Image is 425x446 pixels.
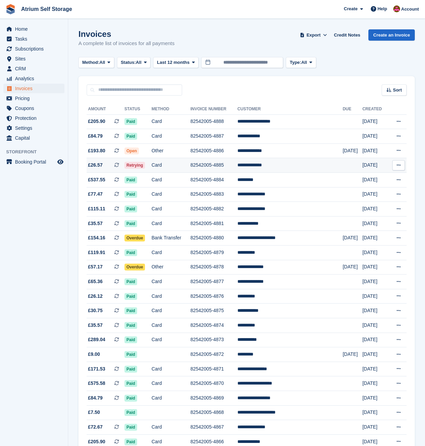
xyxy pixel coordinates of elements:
[343,104,363,115] th: Due
[151,158,190,173] td: Card
[15,94,56,103] span: Pricing
[124,366,137,373] span: Paid
[151,231,190,246] td: Bank Transfer
[362,362,388,376] td: [DATE]
[190,420,237,435] td: 82542005-4867
[362,260,388,275] td: [DATE]
[362,289,388,304] td: [DATE]
[15,54,56,64] span: Sites
[343,231,363,246] td: [DATE]
[362,246,388,260] td: [DATE]
[190,333,237,347] td: 82542005-4873
[3,103,64,113] a: menu
[151,318,190,333] td: Card
[331,29,363,41] a: Credit Notes
[117,57,150,68] button: Status: All
[190,260,237,275] td: 82542005-4878
[100,59,105,66] span: All
[3,84,64,93] a: menu
[190,289,237,304] td: 82542005-4876
[151,333,190,347] td: Card
[124,133,137,140] span: Paid
[362,143,388,158] td: [DATE]
[78,40,175,47] p: A complete list of invoices for all payments
[82,59,100,66] span: Method:
[6,149,68,155] span: Storefront
[88,336,105,343] span: £289.04
[190,391,237,405] td: 82542005-4869
[88,322,103,329] span: £35.57
[343,347,363,362] td: [DATE]
[393,87,402,94] span: Sort
[136,59,142,66] span: All
[151,114,190,129] td: Card
[151,129,190,144] td: Card
[88,380,105,387] span: £575.58
[88,234,105,241] span: £154.16
[190,143,237,158] td: 82542005-4886
[88,162,103,169] span: £26.57
[151,289,190,304] td: Card
[151,173,190,187] td: Card
[190,173,237,187] td: 82542005-4884
[190,318,237,333] td: 82542005-4874
[378,5,387,12] span: Help
[78,29,175,39] h1: Invoices
[362,391,388,405] td: [DATE]
[298,29,328,41] button: Export
[151,275,190,289] td: Card
[190,129,237,144] td: 82542005-4887
[88,133,103,140] span: £84.79
[3,123,64,133] a: menu
[151,391,190,405] td: Card
[3,94,64,103] a: menu
[88,249,105,256] span: £119.91
[237,104,343,115] th: Customer
[362,187,388,202] td: [DATE]
[362,216,388,231] td: [DATE]
[344,5,357,12] span: Create
[151,202,190,217] td: Card
[153,57,199,68] button: Last 12 months
[362,202,388,217] td: [DATE]
[307,32,321,39] span: Export
[362,129,388,144] td: [DATE]
[190,376,237,391] td: 82542005-4870
[151,216,190,231] td: Card
[368,29,415,41] a: Create an Invoice
[301,59,307,66] span: All
[121,59,136,66] span: Status:
[343,143,363,158] td: [DATE]
[88,438,105,445] span: £205.90
[88,205,105,212] span: £115.11
[362,104,388,115] th: Created
[3,157,64,167] a: menu
[362,420,388,435] td: [DATE]
[15,44,56,54] span: Subscriptions
[3,113,64,123] a: menu
[151,187,190,202] td: Card
[88,191,103,198] span: £77.47
[151,246,190,260] td: Card
[88,263,103,270] span: £57.17
[190,187,237,202] td: 82542005-4883
[88,176,105,183] span: £537.55
[124,191,137,198] span: Paid
[88,307,103,314] span: £30.75
[88,118,105,125] span: £205.90
[124,336,137,343] span: Paid
[15,123,56,133] span: Settings
[124,104,151,115] th: Status
[15,103,56,113] span: Coupons
[362,318,388,333] td: [DATE]
[124,293,137,300] span: Paid
[88,220,103,227] span: £35.57
[190,275,237,289] td: 82542005-4877
[190,246,237,260] td: 82542005-4879
[124,220,137,227] span: Paid
[343,260,363,275] td: [DATE]
[56,158,64,166] a: Preview store
[362,114,388,129] td: [DATE]
[190,158,237,173] td: 82542005-4885
[190,304,237,318] td: 82542005-4875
